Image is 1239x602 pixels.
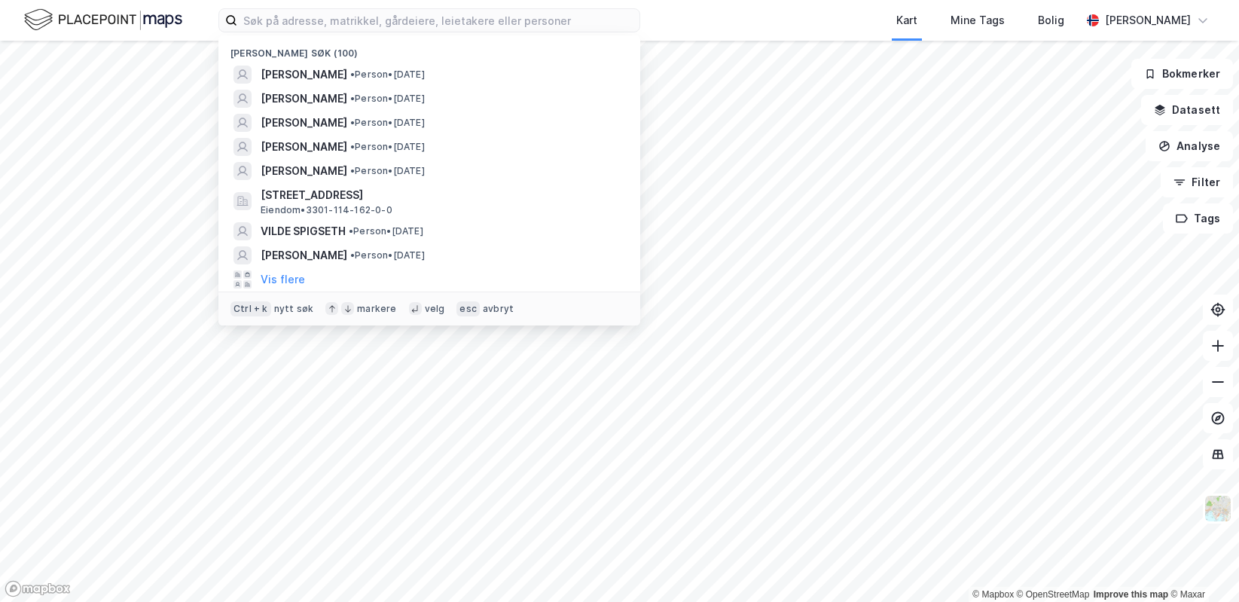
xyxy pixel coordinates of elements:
span: • [350,117,355,128]
iframe: Chat Widget [1164,530,1239,602]
div: [PERSON_NAME] søk (100) [218,35,640,63]
a: Mapbox [972,589,1014,600]
div: markere [357,303,396,315]
div: nytt søk [274,303,314,315]
a: Mapbox homepage [5,580,71,597]
div: Kart [896,11,917,29]
span: Person • [DATE] [350,117,425,129]
span: [PERSON_NAME] [261,246,347,264]
span: Person • [DATE] [350,141,425,153]
span: • [350,93,355,104]
span: • [350,69,355,80]
button: Bokmerker [1131,59,1233,89]
div: velg [425,303,445,315]
span: • [350,165,355,176]
input: Søk på adresse, matrikkel, gårdeiere, leietakere eller personer [237,9,639,32]
span: Person • [DATE] [350,165,425,177]
span: Eiendom • 3301-114-162-0-0 [261,204,392,216]
span: • [350,141,355,152]
span: [PERSON_NAME] [261,162,347,180]
span: • [349,225,353,237]
a: OpenStreetMap [1017,589,1090,600]
button: Datasett [1141,95,1233,125]
span: [PERSON_NAME] [261,138,347,156]
span: [PERSON_NAME] [261,90,347,108]
span: [PERSON_NAME] [261,66,347,84]
button: Vis flere [261,270,305,289]
button: Tags [1163,203,1233,234]
img: logo.f888ab2527a4732fd821a326f86c7f29.svg [24,7,182,33]
div: Bolig [1038,11,1064,29]
span: [PERSON_NAME] [261,114,347,132]
span: [STREET_ADDRESS] [261,186,622,204]
span: Person • [DATE] [349,225,423,237]
div: avbryt [483,303,514,315]
div: esc [456,301,480,316]
img: Z [1204,494,1232,523]
div: Mine Tags [951,11,1005,29]
a: Improve this map [1094,589,1168,600]
span: Person • [DATE] [350,249,425,261]
button: Filter [1161,167,1233,197]
span: • [350,249,355,261]
span: VILDE SPIGSETH [261,222,346,240]
button: Analyse [1146,131,1233,161]
span: Person • [DATE] [350,69,425,81]
span: Person • [DATE] [350,93,425,105]
div: Ctrl + k [230,301,271,316]
div: [PERSON_NAME] [1105,11,1191,29]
